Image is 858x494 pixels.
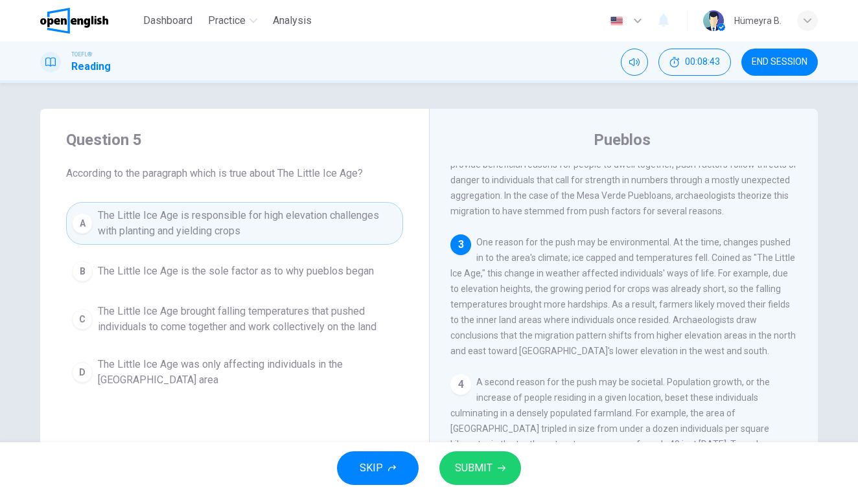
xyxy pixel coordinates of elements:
[66,351,403,394] button: DThe Little Ice Age was only affecting individuals in the [GEOGRAPHIC_DATA] area
[609,16,625,26] img: en
[450,234,471,255] div: 3
[143,13,192,28] span: Dashboard
[98,304,397,335] span: The Little Ice Age brought falling temperatures that pushed individuals to come together and work...
[439,451,521,485] button: SUBMIT
[450,374,471,395] div: 4
[71,50,92,59] span: TOEFL®
[66,166,403,181] span: According to the paragraph which is true about The Little Ice Age?
[71,59,111,74] h1: Reading
[98,264,374,279] span: The Little Ice Age is the sole factor as to why pueblos began
[66,255,403,287] button: BThe Little Ice Age is the sole factor as to why pueblos began
[594,129,651,150] h4: Pueblos
[621,49,648,76] div: Mute
[455,459,493,477] span: SUBMIT
[734,13,782,28] div: Hümeyra B.
[752,57,807,67] span: END SESSION
[72,213,93,234] div: A
[66,129,403,150] h4: Question 5
[72,309,93,330] div: C
[658,49,731,76] div: Hide
[741,49,818,76] button: END SESSION
[337,451,419,485] button: SKIP
[658,49,731,76] button: 00:08:43
[360,459,383,477] span: SKIP
[98,208,397,239] span: The Little Ice Age is responsible for high elevation challenges with planting and yielding crops
[273,13,312,28] span: Analysis
[98,357,397,388] span: The Little Ice Age was only affecting individuals in the [GEOGRAPHIC_DATA] area
[450,237,796,356] span: One reason for the push may be environmental. At the time, changes pushed in to the area's climat...
[72,362,93,383] div: D
[685,57,720,67] span: 00:08:43
[703,10,724,31] img: Profile picture
[268,9,317,32] button: Analysis
[66,202,403,245] button: AThe Little Ice Age is responsible for high elevation challenges with planting and yielding crops
[66,298,403,341] button: CThe Little Ice Age brought falling temperatures that pushed individuals to come together and wor...
[203,9,262,32] button: Practice
[40,8,138,34] a: OpenEnglish logo
[40,8,108,34] img: OpenEnglish logo
[138,9,198,32] button: Dashboard
[208,13,246,28] span: Practice
[72,261,93,282] div: B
